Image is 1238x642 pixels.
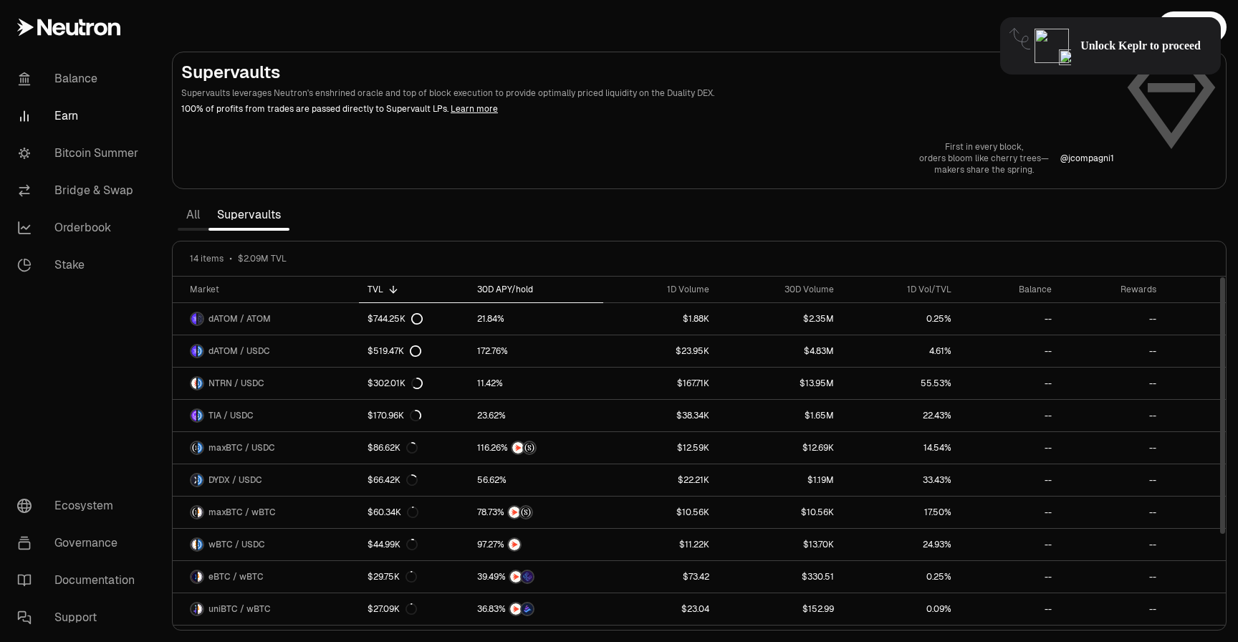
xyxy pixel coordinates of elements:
[191,571,196,583] img: eBTC Logo
[603,335,717,367] a: $23.95K
[368,474,418,486] div: $66.42K
[1060,464,1165,496] a: --
[469,561,603,593] a: NTRNEtherFi Points
[359,561,469,593] a: $29.75K
[843,464,960,496] a: 33.43%
[368,410,421,421] div: $170.96K
[191,442,196,454] img: maxBTC Logo
[510,571,522,583] img: NTRN
[191,410,196,421] img: TIA Logo
[960,529,1060,560] a: --
[6,562,155,599] a: Documentation
[173,529,359,560] a: wBTC LogoUSDC LogowBTC / USDC
[919,141,1049,176] a: First in every block,orders bloom like cherry trees—makers share the spring.
[198,539,203,550] img: USDC Logo
[1060,153,1114,164] a: @jcompagni1
[181,87,1114,100] p: Supervaults leverages Neutron's enshrined oracle and top of block execution to provide optimally ...
[718,400,843,431] a: $1.65M
[1060,497,1165,528] a: --
[191,474,196,486] img: DYDX Logo
[359,529,469,560] a: $44.99K
[843,561,960,593] a: 0.25%
[960,464,1060,496] a: --
[1158,11,1227,43] button: Connect
[368,442,418,454] div: $86.62K
[718,593,843,625] a: $152.99
[191,378,196,389] img: NTRN Logo
[208,603,271,615] span: uniBTC / wBTC
[208,378,264,389] span: NTRN / USDC
[173,335,359,367] a: dATOM LogoUSDC LogodATOM / USDC
[6,135,155,172] a: Bitcoin Summer
[603,400,717,431] a: $38.34K
[843,432,960,464] a: 14.54%
[603,303,717,335] a: $1.88K
[603,464,717,496] a: $22.21K
[359,464,469,496] a: $66.42K
[6,209,155,246] a: Orderbook
[718,368,843,399] a: $13.95M
[477,570,595,584] button: NTRNEtherFi Points
[6,172,155,209] a: Bridge & Swap
[359,593,469,625] a: $27.09K
[843,529,960,560] a: 24.93%
[6,97,155,135] a: Earn
[451,103,498,115] a: Learn more
[181,61,1114,84] h2: Supervaults
[1060,593,1165,625] a: --
[469,432,603,464] a: NTRNStructured Points
[368,378,423,389] div: $302.01K
[919,153,1049,164] p: orders bloom like cherry trees—
[477,602,595,616] button: NTRNBedrock Diamonds
[726,284,835,295] div: 30D Volume
[6,246,155,284] a: Stake
[718,561,843,593] a: $330.51
[843,368,960,399] a: 55.53%
[843,400,960,431] a: 22.43%
[190,284,350,295] div: Market
[510,603,522,615] img: NTRN
[368,313,423,325] div: $744.25K
[520,507,532,518] img: Structured Points
[208,345,270,357] span: dATOM / USDC
[603,432,717,464] a: $12.59K
[477,284,595,295] div: 30D APY/hold
[509,507,520,518] img: NTRN
[359,368,469,399] a: $302.01K
[477,537,595,552] button: NTRN
[368,571,417,583] div: $29.75K
[198,410,203,421] img: USDC Logo
[359,400,469,431] a: $170.96K
[509,539,520,550] img: NTRN
[1060,335,1165,367] a: --
[843,497,960,528] a: 17.50%
[208,313,271,325] span: dATOM / ATOM
[173,561,359,593] a: eBTC LogowBTC LogoeBTC / wBTC
[208,442,275,454] span: maxBTC / USDC
[718,432,843,464] a: $12.69K
[238,253,287,264] span: $2.09M TVL
[919,141,1049,153] p: First in every block,
[368,507,418,518] div: $60.34K
[960,400,1060,431] a: --
[919,164,1049,176] p: makers share the spring.
[1060,561,1165,593] a: --
[843,593,960,625] a: 0.09%
[368,345,421,357] div: $519.47K
[960,303,1060,335] a: --
[960,593,1060,625] a: --
[851,284,951,295] div: 1D Vol/TVL
[1060,529,1165,560] a: --
[1060,368,1165,399] a: --
[173,464,359,496] a: DYDX LogoUSDC LogoDYDX / USDC
[603,368,717,399] a: $167.71K
[522,603,533,615] img: Bedrock Diamonds
[843,335,960,367] a: 4.61%
[1059,49,1072,65] img: icon-click-cursor.png
[208,201,289,229] a: Supervaults
[1060,303,1165,335] a: --
[960,561,1060,593] a: --
[718,497,843,528] a: $10.56K
[191,313,196,325] img: dATOM Logo
[522,571,533,583] img: EtherFi Points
